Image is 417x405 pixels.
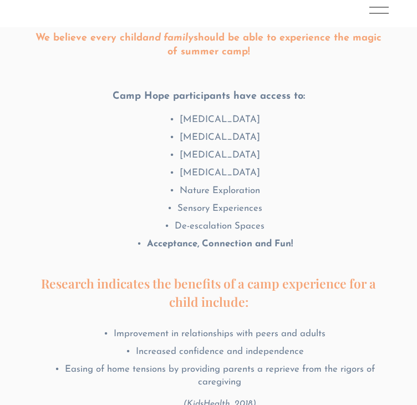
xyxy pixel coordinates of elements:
[55,184,384,198] p: Nature Exploration
[55,363,384,389] p: Easing of home tensions by providing parents a reprieve from the rigors of caregiving
[113,92,305,102] strong: Camp Hope participants have access to:
[147,239,293,249] strong: Acceptance, Connection and Fun!
[55,149,384,162] p: [MEDICAL_DATA]
[55,202,384,215] p: Sensory Experiences
[55,131,384,144] p: [MEDICAL_DATA]
[55,113,384,126] p: [MEDICAL_DATA]
[55,220,384,233] p: De-escalation Spaces
[55,345,384,358] p: Increased confidence and independence
[35,33,385,57] strong: We believe every child should be able to experience the magic of summer camp!
[55,327,384,341] p: Improvement in relationships with peers and adults
[55,166,384,180] p: [MEDICAL_DATA]
[143,33,194,43] em: and family
[33,274,384,311] h4: Research indicates the benefits of a camp experience for a child include:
